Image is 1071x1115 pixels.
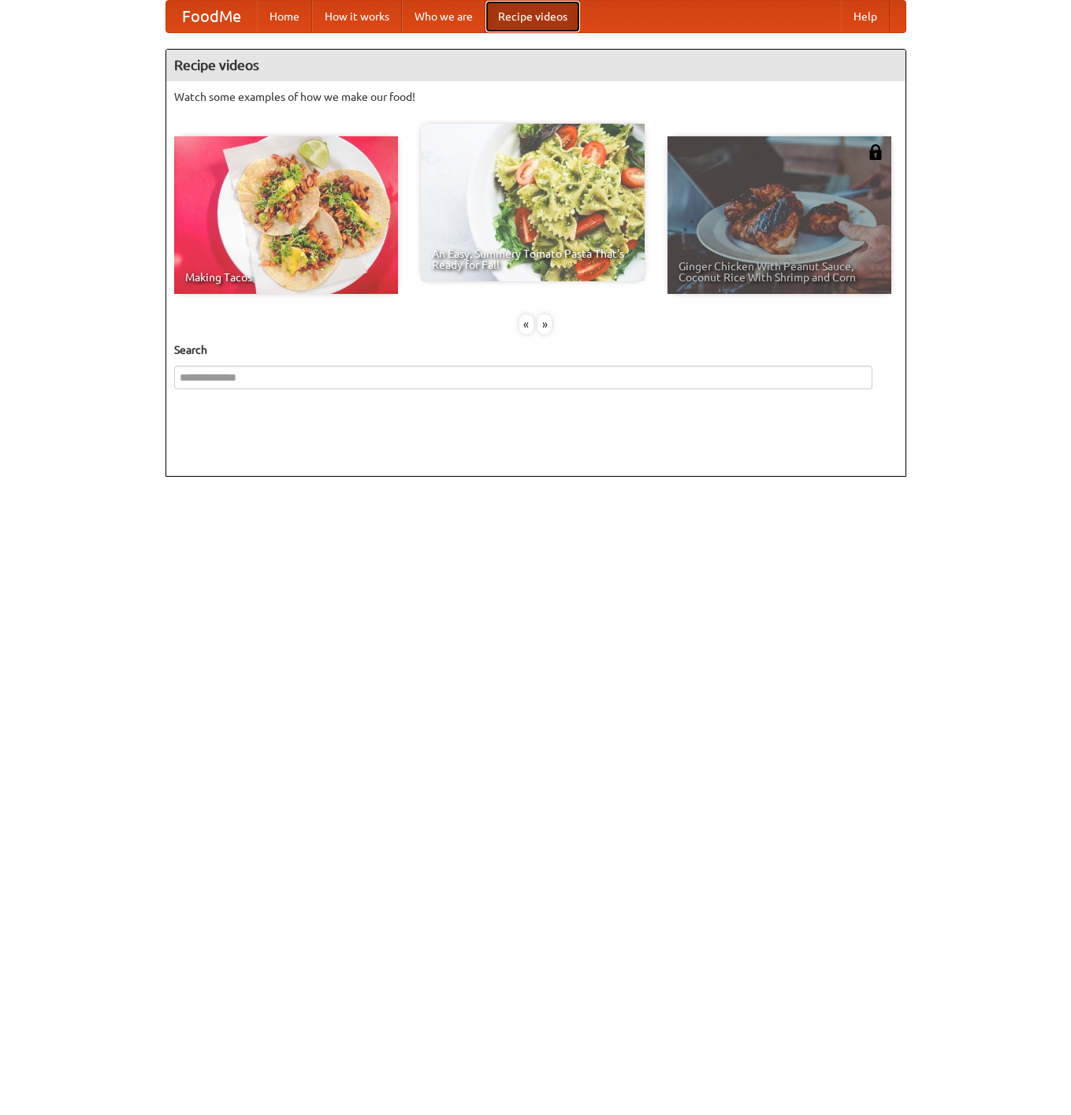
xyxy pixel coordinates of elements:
h5: Search [174,342,898,358]
div: « [519,314,534,334]
span: An Easy, Summery Tomato Pasta That's Ready for Fall [432,248,634,270]
span: Making Tacos [185,272,387,283]
a: Help [841,1,890,32]
a: Recipe videos [485,1,580,32]
h4: Recipe videos [166,50,906,81]
a: An Easy, Summery Tomato Pasta That's Ready for Fall [421,124,645,281]
a: How it works [312,1,402,32]
img: 483408.png [868,144,883,160]
a: Making Tacos [174,136,398,294]
a: FoodMe [166,1,257,32]
a: Home [257,1,312,32]
p: Watch some examples of how we make our food! [174,89,898,105]
div: » [537,314,552,334]
a: Who we are [402,1,485,32]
